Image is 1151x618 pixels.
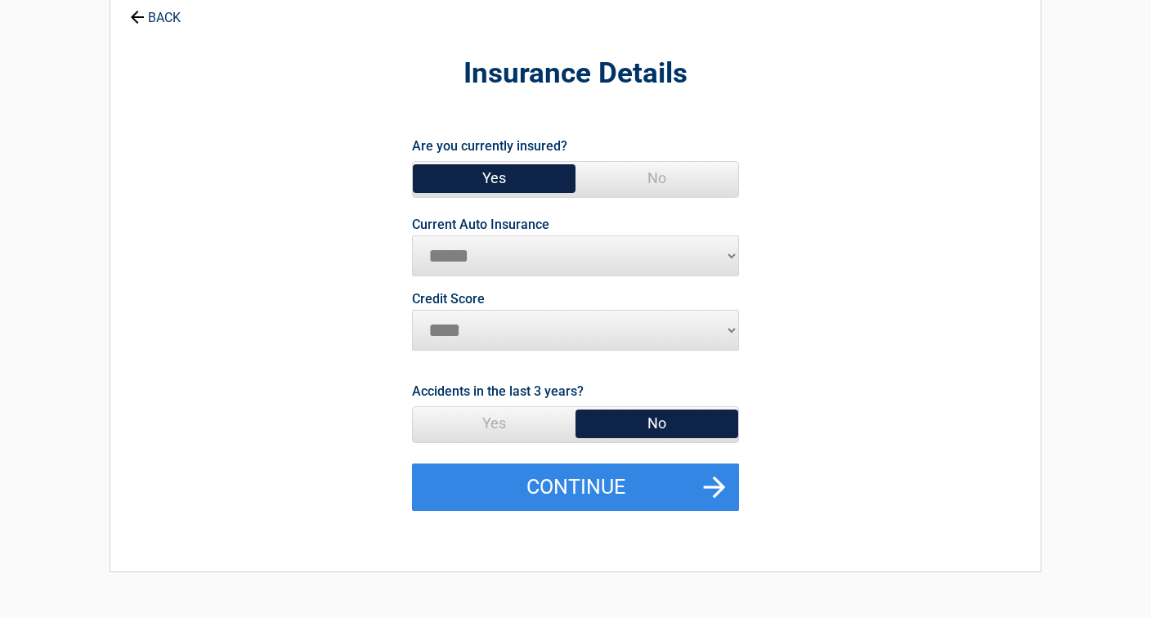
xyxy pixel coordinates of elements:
label: Current Auto Insurance [412,218,549,231]
label: Are you currently insured? [412,135,567,157]
label: Credit Score [412,293,485,306]
span: Yes [413,162,575,195]
span: No [575,162,738,195]
label: Accidents in the last 3 years? [412,380,584,402]
button: Continue [412,463,739,511]
h2: Insurance Details [200,55,951,93]
span: No [575,407,738,440]
span: Yes [413,407,575,440]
